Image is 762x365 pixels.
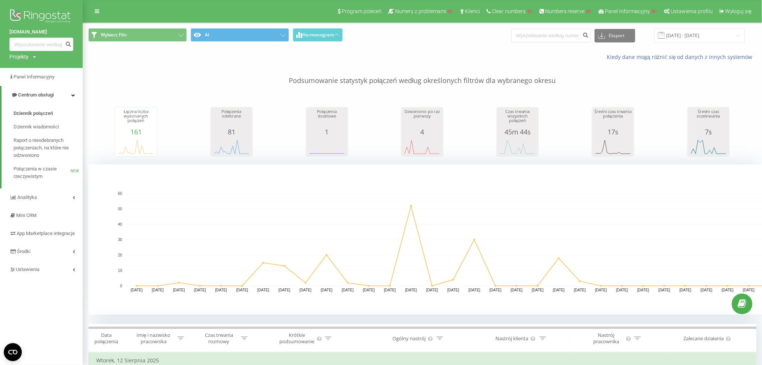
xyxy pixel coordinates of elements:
text: [DATE] [300,288,312,293]
span: Numbers reserve [545,8,585,14]
text: [DATE] [722,288,734,293]
text: 30 [118,238,123,242]
text: [DATE] [173,288,185,293]
span: Dziennik połączeń [14,110,53,117]
div: 161 [117,128,155,136]
div: Krótkie podsumowanie [279,332,315,345]
div: Średni czas trwania połączenia [594,109,632,128]
text: [DATE] [595,288,607,293]
svg: A chart. [594,136,632,158]
text: [DATE] [574,288,586,293]
svg: A chart. [403,136,441,158]
span: Wyloguj się [725,8,752,14]
a: Dziennik połączeń [14,107,83,120]
text: [DATE] [363,288,375,293]
span: Raport o nieodebranych połączeniach, na które nie odzwoniono [14,137,79,159]
div: 1 [308,128,346,136]
svg: A chart. [308,136,346,158]
button: Eksport [595,29,635,42]
div: 81 [213,128,250,136]
text: [DATE] [553,288,565,293]
span: Centrum obsługi [18,92,54,98]
text: [DATE] [447,288,459,293]
button: Open CMP widget [4,343,22,361]
a: Dziennik wiadomości [14,120,83,134]
span: Dziennik wiadomości [14,123,59,131]
span: Połączenia w czasie rzeczywistym [14,165,71,180]
text: [DATE] [384,288,396,293]
span: Mini CRM [16,213,36,218]
span: Harmonogram [302,32,334,38]
svg: A chart. [117,136,155,158]
text: [DATE] [131,288,143,293]
span: Środki [17,249,30,254]
text: 50 [118,207,123,211]
button: AI [191,28,289,42]
div: 17s [594,128,632,136]
text: [DATE] [659,288,671,293]
text: 40 [118,222,123,226]
text: [DATE] [638,288,650,293]
a: Kiedy dane mogą różnić się od danych z innych systemów [607,53,756,60]
div: A chart. [499,136,536,158]
svg: A chart. [690,136,727,158]
input: Wyszukiwanie według numeru [511,29,591,42]
div: 45m 44s [499,128,536,136]
button: Wybierz Filtr [88,28,187,42]
div: Dzwoniono po raz pierwszy [403,109,441,128]
a: Raport o nieodebranych połączeniach, na które nie odzwoniono [14,134,83,162]
span: Panel Informacyjny [605,8,650,14]
div: Zalecane działania [684,335,724,342]
span: Numery z problemami [395,8,446,14]
div: Ogólny nastrój [392,335,426,342]
text: [DATE] [236,288,248,293]
span: Klienci [465,8,480,14]
button: Harmonogram [293,28,343,42]
svg: A chart. [213,136,250,158]
text: 20 [118,253,123,257]
text: [DATE] [489,288,501,293]
a: Centrum obsługi [2,86,83,104]
text: 10 [118,268,123,273]
text: [DATE] [405,288,417,293]
text: [DATE] [152,288,164,293]
text: [DATE] [194,288,206,293]
span: Analityka [17,195,37,200]
a: Połączenia w czasie rzeczywistymNEW [14,162,83,183]
span: Panel Informacyjny [14,74,55,80]
text: [DATE] [215,288,227,293]
img: Ringostat logo [9,8,73,26]
text: [DATE] [258,288,270,293]
text: [DATE] [511,288,523,293]
span: Wybierz Filtr [101,32,127,38]
span: Clear numbers [492,8,526,14]
text: [DATE] [680,288,692,293]
input: Wyszukiwanie według numeru [9,38,73,51]
span: Ustawienia profilu [671,8,713,14]
text: [DATE] [342,288,354,293]
text: [DATE] [616,288,628,293]
text: [DATE] [701,288,713,293]
text: [DATE] [468,288,480,293]
span: Program poleceń [342,8,382,14]
div: Połączenia docelowe [308,109,346,128]
a: [DOMAIN_NAME] [9,28,73,36]
div: Średni czas oczekiwania [690,109,727,128]
text: 60 [118,192,123,196]
span: Ustawienia [16,267,39,272]
text: 0 [120,284,122,288]
text: [DATE] [426,288,438,293]
div: Czas trwania rozmowy [199,332,239,345]
div: Imię i nazwisko pracownika [132,332,176,345]
div: Połączenia odebrane [213,109,250,128]
div: Data połączenia [89,332,124,345]
div: 7s [690,128,727,136]
div: Projekty [9,53,29,60]
div: Czas trwania wszystkich połączeń [499,109,536,128]
text: [DATE] [321,288,333,293]
div: Łączna liczba wykonanych połączeń [117,109,155,128]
